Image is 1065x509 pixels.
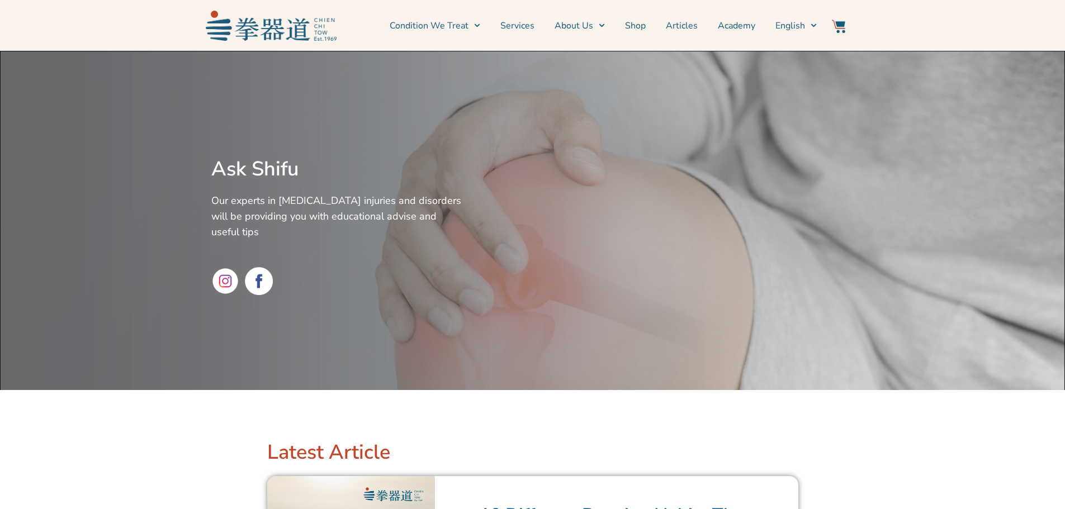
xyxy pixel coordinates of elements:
a: Shop [625,12,646,40]
h2: Ask Shifu [211,157,462,182]
span: English [775,19,805,32]
a: Switch to English [775,12,817,40]
a: About Us [555,12,605,40]
h2: Latest Article [267,440,798,465]
a: Condition We Treat [390,12,480,40]
nav: Menu [342,12,817,40]
a: Academy [718,12,755,40]
p: Our experts in [MEDICAL_DATA] injuries and disorders will be providing you with educational advis... [211,193,462,240]
a: Articles [666,12,698,40]
a: Services [500,12,534,40]
img: Website Icon-03 [832,20,845,33]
